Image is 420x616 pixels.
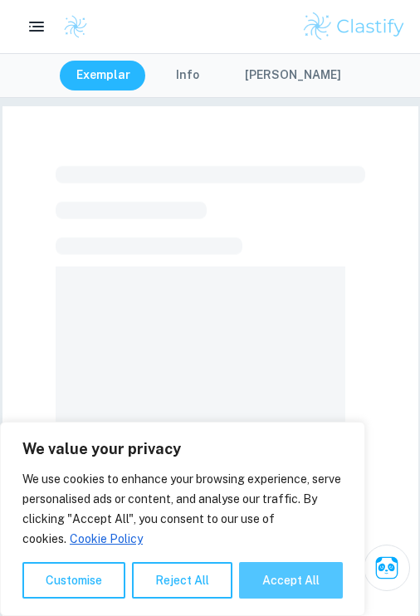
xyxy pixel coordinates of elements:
[60,61,147,90] button: Exemplar
[150,61,225,90] button: Info
[364,545,410,591] button: Ask Clai
[53,14,88,39] a: Clastify logo
[301,10,407,43] img: Clastify logo
[228,61,358,90] button: [PERSON_NAME]
[69,531,144,546] a: Cookie Policy
[22,439,343,459] p: We value your privacy
[22,469,343,549] p: We use cookies to enhance your browsing experience, serve personalised ads or content, and analys...
[132,562,232,599] button: Reject All
[239,562,343,599] button: Accept All
[63,14,88,39] img: Clastify logo
[22,562,125,599] button: Customise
